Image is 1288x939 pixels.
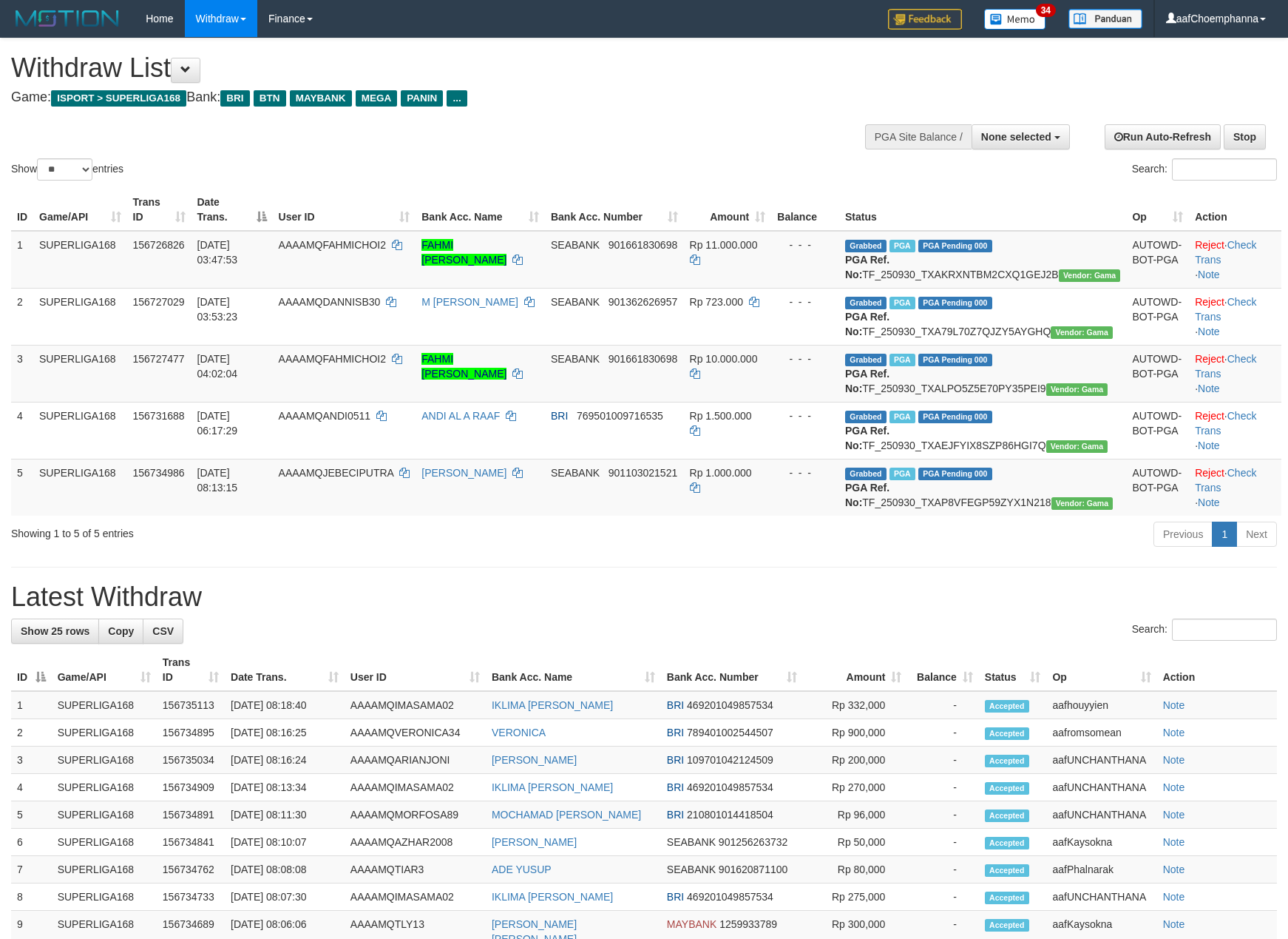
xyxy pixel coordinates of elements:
[845,425,889,451] b: PGA Ref. No:
[719,836,787,848] span: Copy 901256263732 to clipboard
[1198,497,1220,508] a: Note
[11,691,52,719] td: 1
[1236,522,1277,547] a: Next
[1195,239,1224,251] a: Reject
[889,411,915,423] span: Marked by aafromsomean
[907,691,978,719] td: -
[577,410,663,422] span: Copy 769501009716535 to clipboard
[1189,189,1281,231] th: Action
[52,747,157,774] td: SUPERLIGA168
[803,829,908,856] td: Rp 50,000
[133,467,185,479] span: 156734986
[1195,296,1224,308] a: Reject
[985,727,1029,740] span: Accepted
[667,699,684,711] span: BRI
[690,296,743,308] span: Rp 723.000
[551,296,600,308] span: SEABANK
[197,239,238,266] span: [DATE] 03:47:53
[197,467,238,494] span: [DATE] 08:13:15
[907,856,978,884] td: -
[345,801,486,829] td: AAAAMQMORFOSA89
[985,755,1029,767] span: Accepted
[609,467,677,479] span: Copy 901103021521 to clipboard
[839,402,1126,459] td: TF_250930_TXAEJFYIX8SZP86HGI7Q
[52,691,157,719] td: SUPERLIGA168
[1046,649,1156,691] th: Op: activate to sort column ascending
[225,691,345,719] td: [DATE] 08:18:40
[1195,467,1256,494] a: Check Trans
[421,239,506,266] a: FAHMI [PERSON_NAME]
[1195,353,1256,380] a: Check Trans
[907,719,978,747] td: -
[11,345,33,402] td: 3
[133,296,185,308] span: 156727029
[1059,269,1121,282] span: Vendor URL: https://trx31.1velocity.biz
[1163,836,1185,848] a: Note
[803,719,908,747] td: Rp 900,000
[845,482,889,508] b: PGA Ref. No:
[1163,699,1185,711] a: Note
[690,467,752,479] span: Rp 1.000.000
[157,691,225,719] td: 156735113
[1051,497,1114,510] span: Vendor URL: https://trx31.1velocity.biz
[845,297,887,309] span: Grabbed
[907,774,978,801] td: -
[421,296,518,308] a: M [PERSON_NAME]
[157,719,225,747] td: 156734895
[1046,774,1156,801] td: aafUNCHANTHANA
[52,856,157,884] td: SUPERLIGA168
[865,124,972,149] div: PGA Site Balance /
[1163,727,1185,738] a: Note
[1198,269,1220,280] a: Note
[152,625,174,637] span: CSV
[985,892,1029,904] span: Accepted
[907,829,978,856] td: -
[690,410,752,422] span: Rp 1.500.000
[1126,402,1189,459] td: AUTOWD-BOT-PGA
[225,801,345,829] td: [DATE] 08:11:30
[345,856,486,884] td: AAAAMQTIAR3
[1126,345,1189,402] td: AUTOWD-BOT-PGA
[1153,522,1213,547] a: Previous
[687,891,773,903] span: Copy 469201049857534 to clipboard
[345,774,486,801] td: AAAAMQIMASAMA02
[11,189,33,231] th: ID
[1157,649,1277,691] th: Action
[492,727,546,738] a: VERONICA
[1195,239,1256,266] a: Check Trans
[11,801,52,829] td: 5
[157,774,225,801] td: 156734909
[845,354,887,366] span: Grabbed
[1189,459,1281,516] td: · ·
[279,296,381,308] span: AAAAMQDANNISB30
[11,649,52,691] th: ID: activate to sort column descending
[803,747,908,774] td: Rp 200,000
[98,619,143,644] a: Copy
[667,864,716,875] span: SEABANK
[11,53,844,83] h1: Withdraw List
[545,189,684,231] th: Bank Acc. Number: activate to sort column ascending
[127,189,191,231] th: Trans ID: activate to sort column ascending
[1046,856,1156,884] td: aafPhalnarak
[33,189,127,231] th: Game/API: activate to sort column ascending
[345,829,486,856] td: AAAAMQAZHAR2008
[1126,288,1189,345] td: AUTOWD-BOT-PGA
[985,837,1029,849] span: Accepted
[1046,884,1156,911] td: aafUNCHANTHANA
[1163,809,1185,821] a: Note
[684,189,772,231] th: Amount: activate to sort column ascending
[133,410,185,422] span: 156731688
[11,829,52,856] td: 6
[918,297,992,309] span: PGA Pending
[345,884,486,911] td: AAAAMQIMASAMA02
[918,468,992,480] span: PGA Pending
[220,90,249,107] span: BRI
[225,747,345,774] td: [DATE] 08:16:24
[37,158,92,181] select: Showentries
[777,351,833,366] div: - - -
[11,402,33,459] td: 4
[985,919,1029,932] span: Accepted
[803,856,908,884] td: Rp 80,000
[845,254,889,280] b: PGA Ref. No:
[421,467,506,479] a: [PERSON_NAME]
